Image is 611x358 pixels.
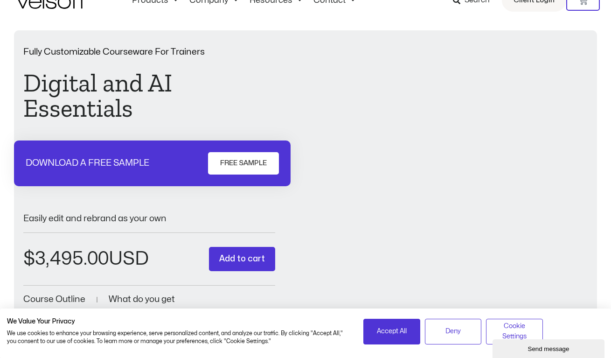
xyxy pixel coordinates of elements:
span: Cookie Settings [492,321,536,342]
a: Course Outline [23,295,85,304]
h2: We Value Your Privacy [7,317,349,326]
span: FREE SAMPLE [220,158,267,169]
iframe: chat widget [493,337,606,358]
span: Deny [445,326,461,337]
p: Fully Customizable Courseware For Trainers [23,48,275,56]
h1: Digital and AI Essentials [23,70,275,121]
button: Add to cart [209,247,275,272]
p: DOWNLOAD A FREE SAMPLE [26,159,149,168]
button: Accept all cookies [363,319,420,344]
span: $ [23,250,35,268]
p: Easily edit and rebrand as your own [23,214,275,223]
a: FREE SAMPLE [208,152,279,175]
a: What do you get [109,295,175,304]
button: Adjust cookie preferences [486,319,542,344]
button: Deny all cookies [425,319,481,344]
bdi: 3,495.00 [23,250,109,268]
span: Accept All [377,326,407,337]
p: We use cookies to enhance your browsing experience, serve personalized content, and analyze our t... [7,330,349,345]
